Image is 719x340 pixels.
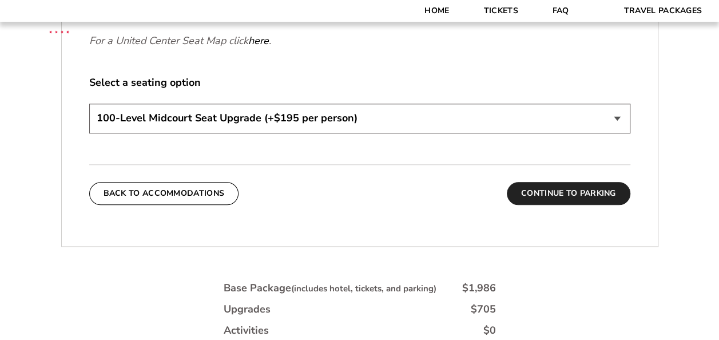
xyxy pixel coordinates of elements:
a: here [248,34,269,48]
div: Activities [224,323,269,338]
div: $0 [483,323,496,338]
button: Continue To Parking [507,182,630,205]
div: Base Package [224,281,436,295]
div: $705 [471,302,496,317]
label: Select a seating option [89,76,630,90]
small: (includes hotel, tickets, and parking) [291,283,436,294]
img: CBS Sports Thanksgiving Classic [34,6,84,56]
div: Upgrades [224,302,271,317]
div: $1,986 [462,281,496,295]
button: Back To Accommodations [89,182,239,205]
em: For a United Center Seat Map click . [89,34,271,48]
